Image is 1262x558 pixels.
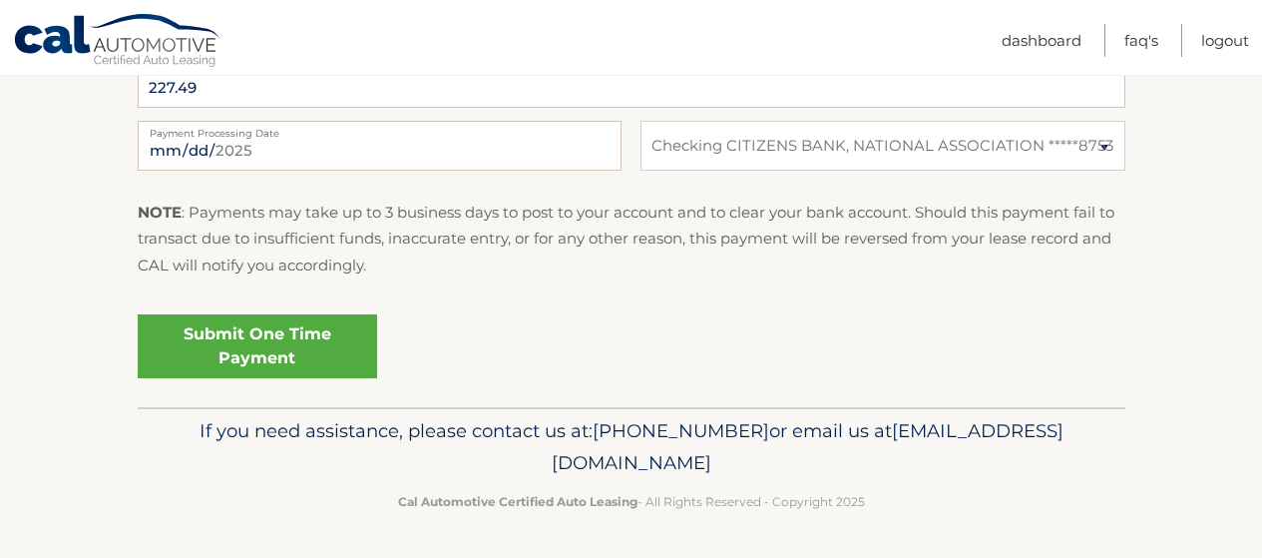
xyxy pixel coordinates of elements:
strong: NOTE [138,203,182,222]
a: Cal Automotive [13,13,222,71]
a: Logout [1201,24,1249,57]
a: Dashboard [1002,24,1081,57]
a: Submit One Time Payment [138,314,377,378]
strong: Cal Automotive Certified Auto Leasing [398,494,637,509]
p: : Payments may take up to 3 business days to post to your account and to clear your bank account.... [138,200,1125,279]
input: Payment Amount [138,58,1125,108]
input: Payment Date [138,121,622,171]
span: [PHONE_NUMBER] [593,419,769,442]
label: Payment Processing Date [138,121,622,137]
p: If you need assistance, please contact us at: or email us at [151,415,1112,479]
p: - All Rights Reserved - Copyright 2025 [151,491,1112,512]
a: FAQ's [1124,24,1158,57]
